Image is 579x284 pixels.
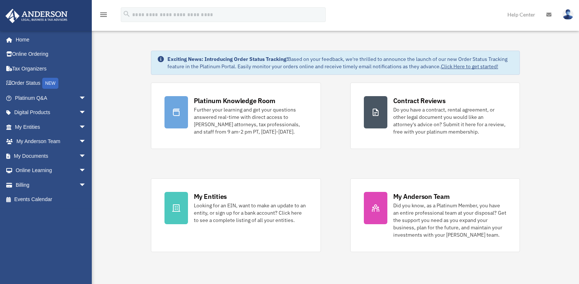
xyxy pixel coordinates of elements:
[5,91,97,105] a: Platinum Q&Aarrow_drop_down
[79,120,94,135] span: arrow_drop_down
[79,134,94,149] span: arrow_drop_down
[194,192,227,201] div: My Entities
[562,9,573,20] img: User Pic
[167,55,514,70] div: Based on your feedback, we're thrilled to announce the launch of our new Order Status Tracking fe...
[5,105,97,120] a: Digital Productsarrow_drop_down
[5,178,97,192] a: Billingarrow_drop_down
[79,91,94,106] span: arrow_drop_down
[5,32,94,47] a: Home
[5,149,97,163] a: My Documentsarrow_drop_down
[194,106,307,135] div: Further your learning and get your questions answered real-time with direct access to [PERSON_NAM...
[123,10,131,18] i: search
[79,105,94,120] span: arrow_drop_down
[42,78,58,89] div: NEW
[393,106,507,135] div: Do you have a contract, rental agreement, or other legal document you would like an attorney's ad...
[5,47,97,62] a: Online Ordering
[194,96,275,105] div: Platinum Knowledge Room
[79,149,94,164] span: arrow_drop_down
[79,163,94,178] span: arrow_drop_down
[151,83,321,149] a: Platinum Knowledge Room Further your learning and get your questions answered real-time with dire...
[99,10,108,19] i: menu
[5,76,97,91] a: Order StatusNEW
[167,56,288,62] strong: Exciting News: Introducing Order Status Tracking!
[350,178,520,252] a: My Anderson Team Did you know, as a Platinum Member, you have an entire professional team at your...
[393,96,446,105] div: Contract Reviews
[79,178,94,193] span: arrow_drop_down
[350,83,520,149] a: Contract Reviews Do you have a contract, rental agreement, or other legal document you would like...
[5,120,97,134] a: My Entitiesarrow_drop_down
[5,163,97,178] a: Online Learningarrow_drop_down
[3,9,70,23] img: Anderson Advisors Platinum Portal
[5,61,97,76] a: Tax Organizers
[99,13,108,19] a: menu
[151,178,321,252] a: My Entities Looking for an EIN, want to make an update to an entity, or sign up for a bank accoun...
[5,192,97,207] a: Events Calendar
[393,192,450,201] div: My Anderson Team
[441,63,498,70] a: Click Here to get started!
[194,202,307,224] div: Looking for an EIN, want to make an update to an entity, or sign up for a bank account? Click her...
[5,134,97,149] a: My Anderson Teamarrow_drop_down
[393,202,507,239] div: Did you know, as a Platinum Member, you have an entire professional team at your disposal? Get th...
